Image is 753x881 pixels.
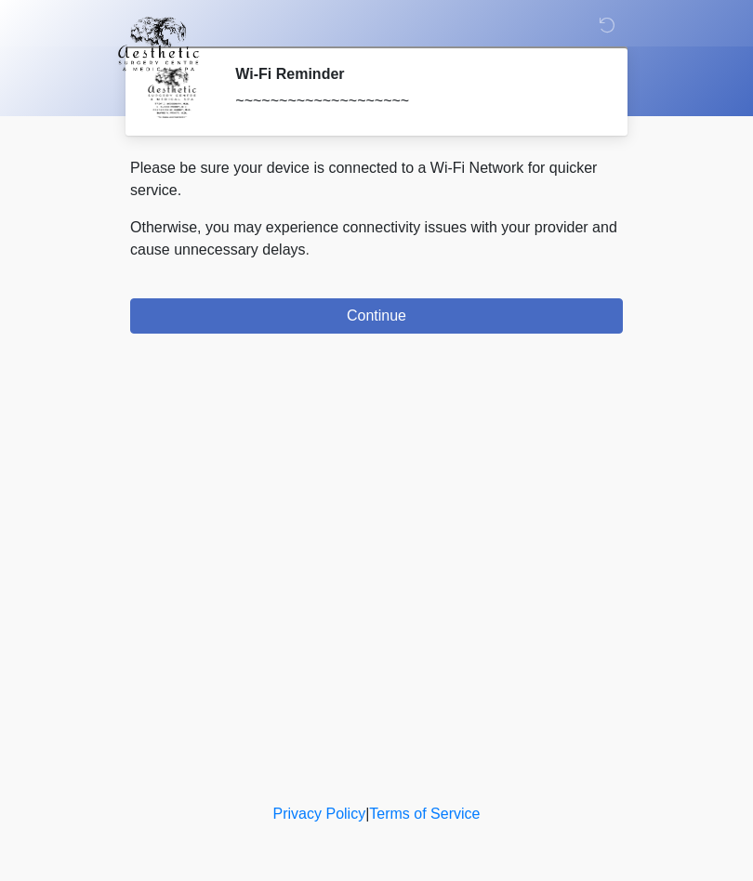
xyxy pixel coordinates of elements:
[273,806,366,822] a: Privacy Policy
[235,90,595,112] div: ~~~~~~~~~~~~~~~~~~~~
[306,242,310,257] span: .
[365,806,369,822] a: |
[130,298,623,334] button: Continue
[144,65,200,121] img: Agent Avatar
[369,806,480,822] a: Terms of Service
[112,14,205,73] img: Aesthetic Surgery Centre, PLLC Logo
[130,157,623,202] p: Please be sure your device is connected to a Wi-Fi Network for quicker service.
[130,217,623,261] p: Otherwise, you may experience connectivity issues with your provider and cause unnecessary delays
